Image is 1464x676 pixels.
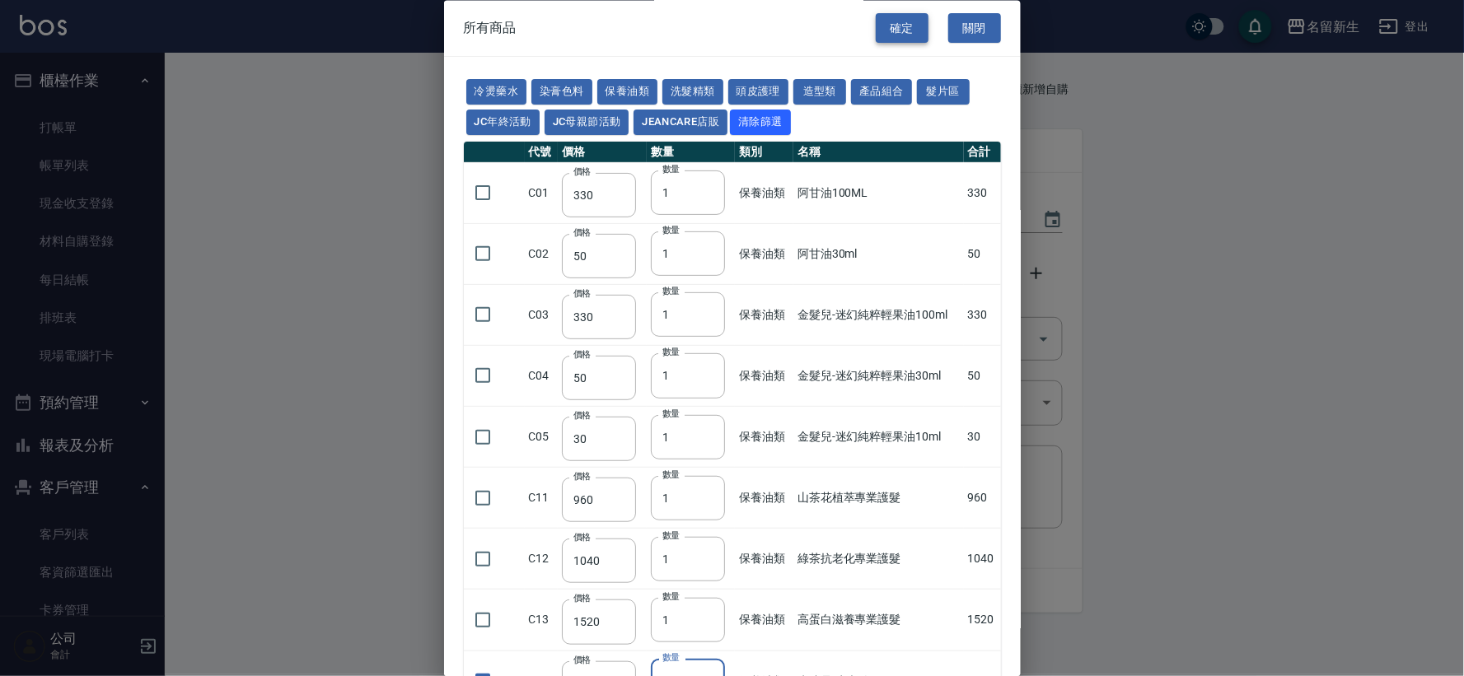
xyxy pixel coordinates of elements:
[876,13,928,44] button: 確定
[662,164,680,176] label: 數量
[525,407,559,468] td: C05
[964,468,1001,529] td: 960
[728,80,789,105] button: 頭皮護理
[793,163,964,224] td: 阿甘油100ML
[964,142,1001,163] th: 合計
[735,142,793,163] th: 類別
[647,142,735,163] th: 數量
[735,468,793,529] td: 保養油類
[525,346,559,407] td: C04
[466,110,540,135] button: JC年終活動
[964,163,1001,224] td: 330
[662,469,680,481] label: 數量
[573,471,591,483] label: 價格
[793,285,964,346] td: 金髮兒-迷幻純粹輕果油100ml
[662,408,680,420] label: 數量
[525,529,559,590] td: C12
[525,590,559,650] td: C13
[525,468,559,529] td: C11
[964,407,1001,468] td: 30
[662,347,680,359] label: 數量
[793,142,964,163] th: 名稱
[464,20,517,36] span: 所有商品
[525,285,559,346] td: C03
[735,163,793,224] td: 保養油類
[662,652,680,664] label: 數量
[793,590,964,650] td: 高蛋白滋養專業護髮
[964,590,1001,650] td: 1520
[662,590,680,603] label: 數量
[735,346,793,407] td: 保養油類
[573,348,591,361] label: 價格
[525,163,559,224] td: C01
[597,80,658,105] button: 保養油類
[573,226,591,239] label: 價格
[525,142,559,163] th: 代號
[917,80,970,105] button: 髮片區
[793,224,964,285] td: 阿甘油30ml
[525,224,559,285] td: C02
[735,224,793,285] td: 保養油類
[793,346,964,407] td: 金髮兒-迷幻純粹輕果油30ml
[793,407,964,468] td: 金髮兒-迷幻純粹輕果油10ml
[573,166,591,178] label: 價格
[730,110,791,135] button: 清除篩選
[793,468,964,529] td: 山茶花植萃專業護髮
[964,529,1001,590] td: 1040
[573,410,591,422] label: 價格
[634,110,727,135] button: JeanCare店販
[573,532,591,544] label: 價格
[964,224,1001,285] td: 50
[466,80,527,105] button: 冷燙藥水
[851,80,912,105] button: 產品組合
[735,285,793,346] td: 保養油類
[545,110,629,135] button: JC母親節活動
[558,142,646,163] th: 價格
[735,529,793,590] td: 保養油類
[793,80,846,105] button: 造型類
[662,529,680,542] label: 數量
[662,286,680,298] label: 數量
[662,225,680,237] label: 數量
[573,593,591,605] label: 價格
[964,285,1001,346] td: 330
[735,590,793,650] td: 保養油類
[793,529,964,590] td: 綠茶抗老化專業護髮
[573,654,591,666] label: 價格
[662,80,723,105] button: 洗髮精類
[573,287,591,300] label: 價格
[531,80,592,105] button: 染膏色料
[948,13,1001,44] button: 關閉
[735,407,793,468] td: 保養油類
[964,346,1001,407] td: 50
